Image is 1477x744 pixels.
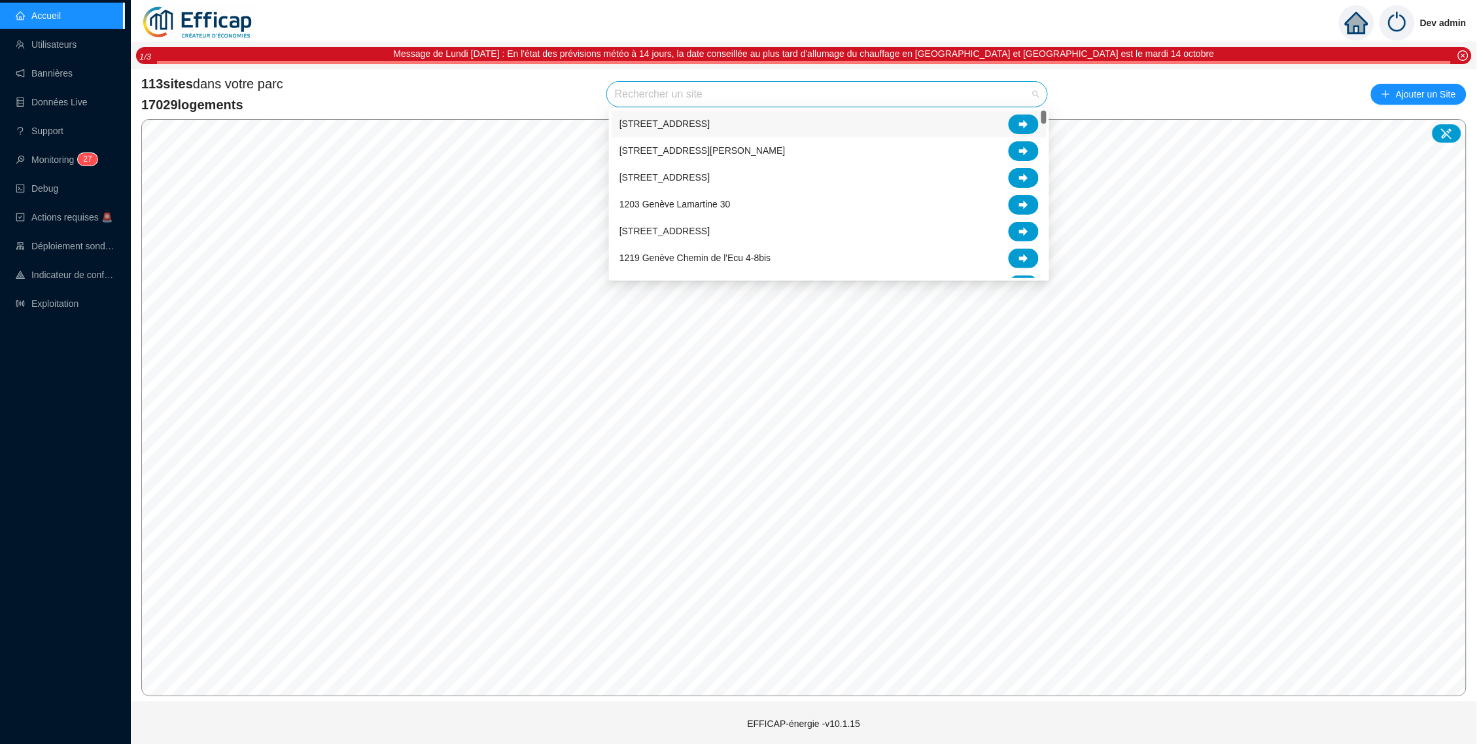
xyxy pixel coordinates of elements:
[748,718,861,729] span: EFFICAP-énergie - v10.1.15
[16,298,78,309] a: slidersExploitation
[16,213,25,222] span: check-square
[612,272,1047,298] div: 1226 Genève Clair-Val
[612,137,1047,164] div: 1203 Avenue Charles Giron 12
[16,126,63,136] a: questionSupport
[612,164,1047,191] div: 1203 Avenue Soret 2 - 4
[619,224,710,238] span: [STREET_ADDRESS]
[1371,84,1467,105] button: Ajouter un Site
[1381,90,1391,99] span: plus
[612,245,1047,272] div: 1219 Genève Chemin de l'Ecu 4-8bis
[619,251,771,265] span: 1219 Genève Chemin de l'Ecu 4-8bis
[139,52,151,62] i: 1 / 3
[393,47,1214,61] div: Message de Lundi [DATE] : En l'état des prévisions météo à 14 jours, la date conseillée au plus t...
[16,270,115,280] a: heat-mapIndicateur de confort
[83,154,88,164] span: 2
[16,97,88,107] a: databaseDonnées Live
[141,96,283,114] span: 17029 logements
[1420,2,1467,44] span: Dev admin
[1380,5,1415,41] img: power
[31,212,113,222] span: Actions requises 🚨
[612,218,1047,245] div: 1203 Rue des Cèdres 12
[78,153,97,166] sup: 27
[16,183,58,194] a: codeDebug
[1458,50,1468,61] span: close-circle
[141,75,283,93] span: dans votre parc
[1345,11,1368,35] span: home
[16,154,94,165] a: monitorMonitoring27
[619,117,710,131] span: [STREET_ADDRESS]
[16,68,73,79] a: notificationBannières
[16,10,61,21] a: homeAccueil
[88,154,92,164] span: 7
[619,171,710,185] span: [STREET_ADDRESS]
[612,191,1047,218] div: 1203 Genève Lamartine 30
[1396,85,1456,103] span: Ajouter un Site
[612,111,1047,137] div: 1202 SdC Butini 15
[16,39,77,50] a: teamUtilisateurs
[16,241,115,251] a: clusterDéploiement sondes
[619,198,731,211] span: 1203 Genève Lamartine 30
[141,77,193,91] span: 113 sites
[142,120,1466,696] canvas: Map
[619,144,786,158] span: [STREET_ADDRESS][PERSON_NAME]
